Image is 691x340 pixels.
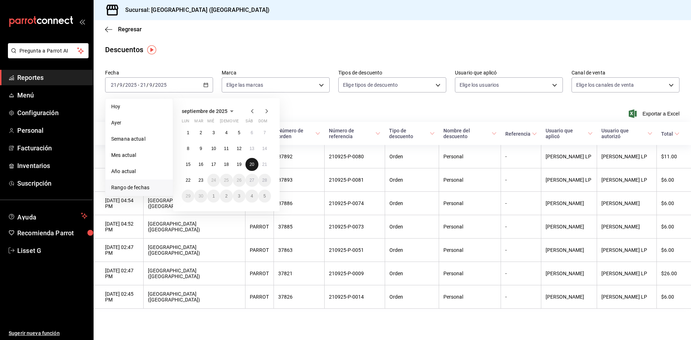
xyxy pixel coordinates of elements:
abbr: 29 de septiembre de 2025 [186,194,190,199]
span: Total [661,131,679,137]
span: Regresar [118,26,142,33]
button: 15 de septiembre de 2025 [182,158,194,171]
button: 12 de septiembre de 2025 [233,142,245,155]
input: ---- [155,82,167,88]
th: [PERSON_NAME] LP [597,239,657,262]
abbr: 2 de octubre de 2025 [225,194,228,199]
button: 3 de octubre de 2025 [233,190,245,203]
label: Fecha [105,70,213,75]
th: [PERSON_NAME] LP [597,145,657,168]
abbr: martes [194,119,203,126]
th: 210925-P-0080 [325,145,385,168]
input: -- [149,82,153,88]
th: [PERSON_NAME] LP [597,262,657,285]
abbr: viernes [233,119,239,126]
button: 9 de septiembre de 2025 [194,142,207,155]
abbr: 3 de octubre de 2025 [238,194,240,199]
button: 10 de septiembre de 2025 [207,142,220,155]
abbr: 10 de septiembre de 2025 [211,146,216,151]
th: $26.00 [657,262,691,285]
button: 8 de septiembre de 2025 [182,142,194,155]
abbr: 18 de septiembre de 2025 [224,162,229,167]
th: $11.00 [657,145,691,168]
abbr: sábado [245,119,253,126]
th: 210925-P-0073 [325,215,385,239]
th: 37885 [274,215,325,239]
abbr: 16 de septiembre de 2025 [198,162,203,167]
th: [DATE] 04:54 PM [94,192,144,215]
th: [GEOGRAPHIC_DATA] ([GEOGRAPHIC_DATA]) [144,239,245,262]
button: 1 de septiembre de 2025 [182,126,194,139]
button: 22 de septiembre de 2025 [182,174,194,187]
span: Número de referencia [329,128,381,139]
button: septiembre de 2025 [182,107,236,115]
th: [DATE] 04:52 PM [94,215,144,239]
span: Elige las marcas [226,81,263,89]
th: Orden [385,145,439,168]
button: 28 de septiembre de 2025 [258,174,271,187]
button: 6 de septiembre de 2025 [245,126,258,139]
th: $6.00 [657,285,691,309]
span: Pregunta a Parrot AI [19,47,77,55]
button: 19 de septiembre de 2025 [233,158,245,171]
th: [PERSON_NAME] [541,262,597,285]
img: Tooltip marker [147,45,156,54]
span: Hoy [111,103,167,110]
th: PARROT [245,285,274,309]
abbr: 17 de septiembre de 2025 [211,162,216,167]
abbr: 22 de septiembre de 2025 [186,178,190,183]
button: 5 de octubre de 2025 [258,190,271,203]
span: Semana actual [111,135,167,143]
span: Configuración [17,108,87,118]
abbr: 8 de septiembre de 2025 [187,146,189,151]
label: Marca [222,70,330,75]
th: Personal [439,239,501,262]
abbr: jueves [220,119,262,126]
th: Personal [439,215,501,239]
span: Usuario que autorizó [601,128,652,139]
th: [PERSON_NAME] [597,192,657,215]
th: [PERSON_NAME] [541,239,597,262]
label: Usuario que aplicó [455,70,563,75]
span: / [153,82,155,88]
button: 2 de octubre de 2025 [220,190,232,203]
button: 20 de septiembre de 2025 [245,158,258,171]
abbr: 6 de septiembre de 2025 [250,130,253,135]
span: / [123,82,125,88]
th: [GEOGRAPHIC_DATA] ([GEOGRAPHIC_DATA]) [144,192,245,215]
th: - [501,192,541,215]
th: $6.00 [657,215,691,239]
th: [DATE] 06:35 PM [94,168,144,192]
th: [DATE] 02:45 PM [94,285,144,309]
span: Personal [17,126,87,135]
th: $6.00 [657,168,691,192]
abbr: 9 de septiembre de 2025 [200,146,202,151]
th: [GEOGRAPHIC_DATA] ([GEOGRAPHIC_DATA]) [144,285,245,309]
th: - [501,168,541,192]
abbr: miércoles [207,119,214,126]
button: 11 de septiembre de 2025 [220,142,232,155]
input: ---- [125,82,137,88]
th: 37826 [274,285,325,309]
button: 17 de septiembre de 2025 [207,158,220,171]
abbr: 1 de septiembre de 2025 [187,130,189,135]
span: Elige los usuarios [460,81,499,89]
th: [DATE] 06:35 PM [94,145,144,168]
label: Canal de venta [572,70,679,75]
h3: Sucursal: [GEOGRAPHIC_DATA] ([GEOGRAPHIC_DATA]) [119,6,270,14]
th: Orden [385,239,439,262]
th: 210925-P-0074 [325,192,385,215]
th: Orden [385,215,439,239]
button: 23 de septiembre de 2025 [194,174,207,187]
th: - [501,262,541,285]
button: 21 de septiembre de 2025 [258,158,271,171]
button: 27 de septiembre de 2025 [245,174,258,187]
th: - [501,145,541,168]
th: - [501,215,541,239]
abbr: 30 de septiembre de 2025 [198,194,203,199]
button: 24 de septiembre de 2025 [207,174,220,187]
th: 37892 [274,145,325,168]
span: Usuario que aplicó [546,128,593,139]
span: Ayer [111,119,167,127]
